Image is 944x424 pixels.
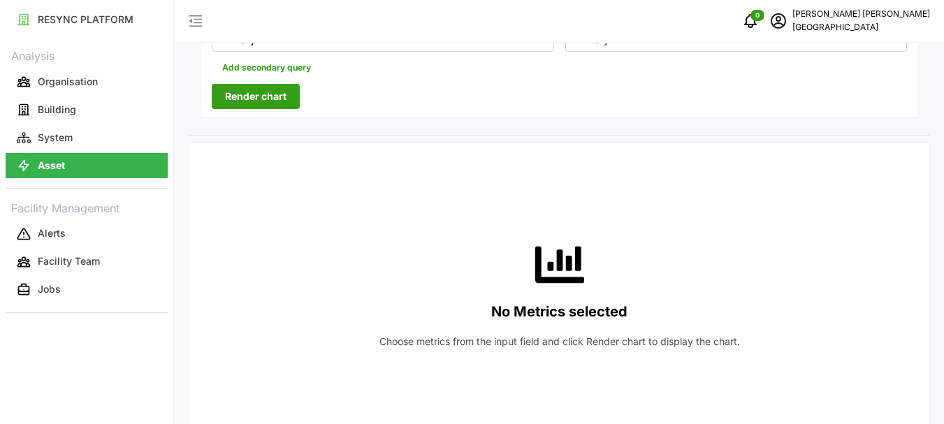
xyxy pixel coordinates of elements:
a: System [6,124,168,152]
button: schedule [764,7,792,35]
button: Facility Team [6,249,168,275]
span: Render chart [225,85,286,108]
button: Add secondary query [212,57,321,78]
p: Jobs [38,282,61,296]
a: Jobs [6,276,168,304]
p: Organisation [38,75,98,89]
p: Facility Team [38,254,100,268]
button: Render chart [212,84,300,109]
button: Organisation [6,69,168,94]
button: Building [6,97,168,122]
button: Asset [6,153,168,178]
p: No Metrics selected [491,300,627,323]
p: RESYNC PLATFORM [38,13,133,27]
span: 0 [755,10,760,20]
p: System [38,131,73,145]
p: [PERSON_NAME] [PERSON_NAME] [792,8,930,21]
a: Facility Team [6,248,168,276]
button: notifications [736,7,764,35]
a: RESYNC PLATFORM [6,6,168,34]
a: Asset [6,152,168,180]
a: Building [6,96,168,124]
p: Building [38,103,76,117]
p: Asset [38,159,65,173]
p: Choose metrics from the input field and click Render chart to display the chart. [379,335,740,349]
p: Facility Management [6,197,168,217]
p: Alerts [38,226,66,240]
p: Analysis [6,45,168,65]
button: System [6,125,168,150]
a: Alerts [6,220,168,248]
span: Add secondary query [222,58,311,78]
a: Organisation [6,68,168,96]
button: Alerts [6,221,168,247]
p: [GEOGRAPHIC_DATA] [792,21,930,34]
button: Jobs [6,277,168,302]
button: RESYNC PLATFORM [6,7,168,32]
